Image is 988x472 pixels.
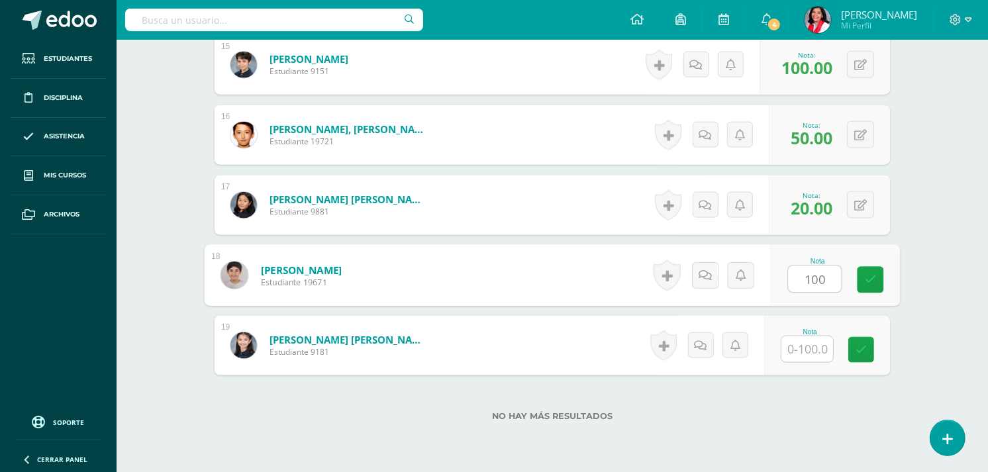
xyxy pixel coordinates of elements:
[221,261,248,289] img: 6fcbd08a476c295e40d857cf71f695ee.png
[44,131,85,142] span: Asistencia
[11,40,106,79] a: Estudiantes
[781,336,833,362] input: 0-100.0
[261,263,342,277] a: [PERSON_NAME]
[791,197,832,219] span: 20.00
[44,93,83,103] span: Disciplina
[230,192,257,218] img: f528313eb31ab0f7beb34d9aac59e112.png
[791,126,832,149] span: 50.00
[270,333,428,346] a: [PERSON_NAME] [PERSON_NAME]
[767,17,781,32] span: 4
[270,206,428,217] span: Estudiante 9881
[44,170,86,181] span: Mis cursos
[11,156,106,195] a: Mis cursos
[270,122,428,136] a: [PERSON_NAME], [PERSON_NAME]
[11,118,106,157] a: Asistencia
[16,412,101,430] a: Soporte
[791,120,832,130] div: Nota:
[789,266,842,293] input: 0-100.0
[44,209,79,220] span: Archivos
[11,195,106,234] a: Archivos
[11,79,106,118] a: Disciplina
[841,8,917,21] span: [PERSON_NAME]
[791,191,832,200] div: Nota:
[270,193,428,206] a: [PERSON_NAME] [PERSON_NAME]
[215,411,890,421] label: No hay más resultados
[781,56,832,79] span: 100.00
[125,9,423,31] input: Busca un usuario...
[230,122,257,148] img: 2584c0b6028841328457343dd71ec6c3.png
[44,54,92,64] span: Estudiantes
[54,418,85,427] span: Soporte
[781,50,832,60] div: Nota:
[270,66,348,77] span: Estudiante 9151
[37,455,87,464] span: Cerrar panel
[781,328,839,336] div: Nota
[261,277,342,289] span: Estudiante 19671
[270,136,428,147] span: Estudiante 19721
[270,52,348,66] a: [PERSON_NAME]
[270,346,428,357] span: Estudiante 9181
[805,7,831,33] img: 75993dce3b13733765c41c8f706ba4f4.png
[788,258,848,265] div: Nota
[841,20,917,31] span: Mi Perfil
[230,52,257,78] img: d806ce511d72b9dabed9dbc7756515fe.png
[230,332,257,359] img: fd061ac76d1f1ed72a80eb39d142ec21.png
